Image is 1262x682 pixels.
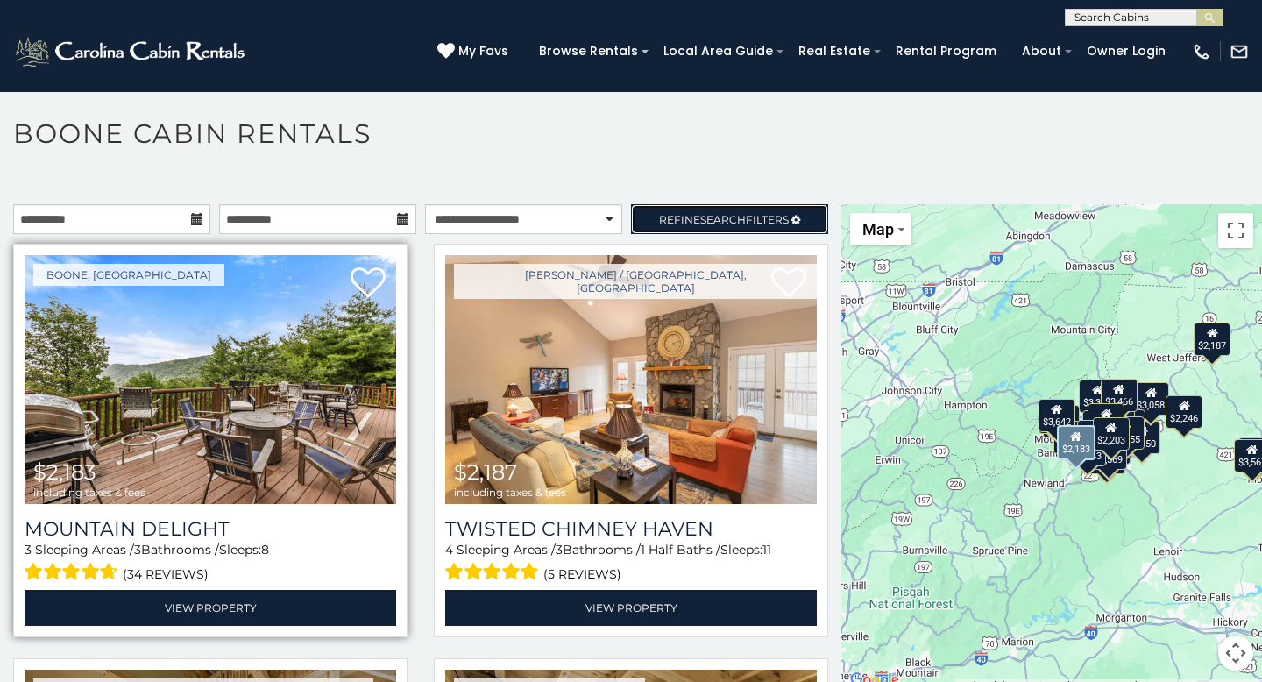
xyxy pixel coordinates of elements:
a: Twisted Chimney Haven [445,517,817,541]
a: About [1013,38,1070,65]
span: including taxes & fees [33,487,145,498]
span: 3 [134,542,141,558]
span: 3 [25,542,32,558]
div: $3,642 [1039,399,1075,432]
span: 4 [445,542,453,558]
a: Add to favorites [351,266,386,302]
span: $2,187 [454,459,517,485]
button: Map camera controls [1218,636,1253,671]
a: Mountain Delight [25,517,396,541]
img: Twisted Chimney Haven [445,255,817,504]
div: $3,466 [1101,379,1138,412]
a: Browse Rentals [530,38,647,65]
div: $3,898 [1088,403,1124,437]
a: Local Area Guide [655,38,782,65]
button: Change map style [850,213,911,245]
span: $2,183 [33,459,96,485]
div: $3,488 [1053,421,1090,454]
a: View Property [25,590,396,626]
a: RefineSearchFilters [631,204,828,234]
a: View Property [445,590,817,626]
img: mail-regular-white.png [1230,42,1249,61]
span: 8 [261,542,269,558]
span: 11 [762,542,771,558]
a: My Favs [437,42,513,61]
img: phone-regular-white.png [1192,42,1211,61]
a: Twisted Chimney Haven $2,187 including taxes & fees [445,255,817,504]
img: White-1-2.png [13,34,250,69]
a: [PERSON_NAME] / [GEOGRAPHIC_DATA], [GEOGRAPHIC_DATA] [454,264,817,299]
a: Mountain Delight $2,183 including taxes & fees [25,255,396,504]
span: (34 reviews) [123,563,209,586]
div: $2,203 [1093,417,1130,451]
a: Rental Program [887,38,1005,65]
span: including taxes & fees [454,487,566,498]
a: Owner Login [1078,38,1174,65]
div: Sleeping Areas / Bathrooms / Sleeps: [25,541,396,586]
button: Toggle fullscreen view [1218,213,1253,248]
span: Map [862,220,894,238]
img: Mountain Delight [25,255,396,504]
span: Search [700,213,746,226]
div: $2,183 [1057,425,1095,460]
a: Real Estate [790,38,879,65]
a: Boone, [GEOGRAPHIC_DATA] [33,264,224,286]
div: $2,246 [1166,395,1202,429]
span: (5 reviews) [543,563,621,586]
span: My Favs [458,42,508,60]
div: $3,398 [1079,380,1116,413]
span: 3 [556,542,563,558]
span: Refine Filters [659,213,789,226]
div: $3,058 [1132,382,1169,416]
div: $2,187 [1194,323,1230,356]
span: 1 Half Baths / [641,542,720,558]
div: Sleeping Areas / Bathrooms / Sleeps: [445,541,817,586]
